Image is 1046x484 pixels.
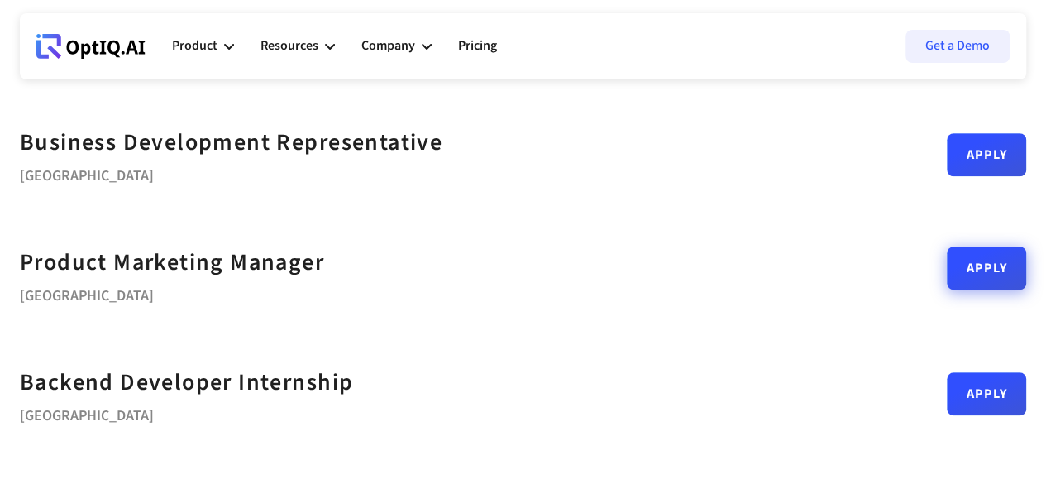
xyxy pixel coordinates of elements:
[20,244,324,281] a: Product Marketing Manager
[905,30,1010,63] a: Get a Demo
[20,281,324,304] div: [GEOGRAPHIC_DATA]
[20,364,353,401] a: Backend Developer Internship
[20,161,442,184] div: [GEOGRAPHIC_DATA]
[20,124,442,161] a: Business Development Representative
[20,366,353,399] strong: Backend Developer Internship
[361,35,415,57] div: Company
[947,247,1026,290] a: Apply
[458,22,497,71] a: Pricing
[260,22,335,71] div: Resources
[947,372,1026,415] a: Apply
[172,22,234,71] div: Product
[20,401,353,424] div: [GEOGRAPHIC_DATA]
[260,35,318,57] div: Resources
[36,22,146,71] a: Webflow Homepage
[172,35,217,57] div: Product
[947,133,1026,176] a: Apply
[361,22,432,71] div: Company
[36,58,37,59] div: Webflow Homepage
